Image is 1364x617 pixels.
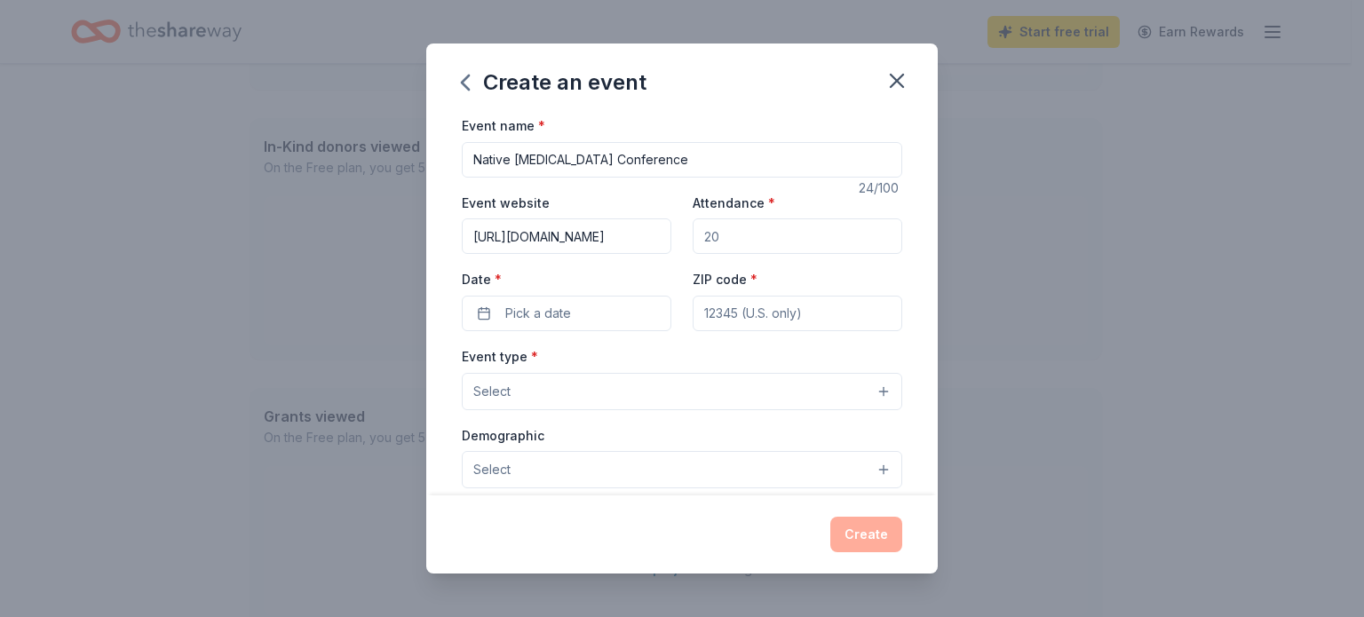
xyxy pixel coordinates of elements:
[473,459,511,480] span: Select
[693,194,775,212] label: Attendance
[462,68,646,97] div: Create an event
[462,451,902,488] button: Select
[462,296,671,331] button: Pick a date
[462,271,671,289] label: Date
[462,348,538,366] label: Event type
[462,142,902,178] input: Spring Fundraiser
[693,271,757,289] label: ZIP code
[505,303,571,324] span: Pick a date
[462,117,545,135] label: Event name
[693,296,902,331] input: 12345 (U.S. only)
[462,373,902,410] button: Select
[693,218,902,254] input: 20
[462,427,544,445] label: Demographic
[462,194,550,212] label: Event website
[473,381,511,402] span: Select
[859,178,902,199] div: 24 /100
[462,218,671,254] input: https://www...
